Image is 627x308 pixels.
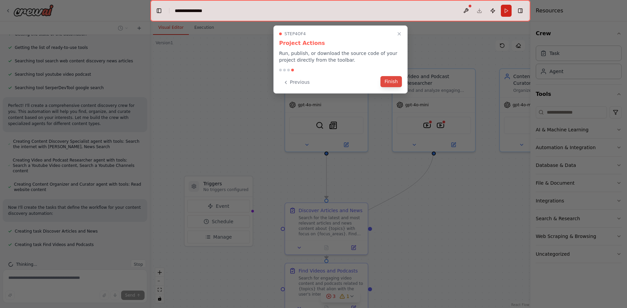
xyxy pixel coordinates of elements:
[380,76,402,87] button: Finish
[395,30,403,38] button: Close walkthrough
[284,31,306,37] span: Step 4 of 4
[279,39,402,47] h3: Project Actions
[279,50,402,63] p: Run, publish, or download the source code of your project directly from the toolbar.
[279,77,314,88] button: Previous
[154,6,164,15] button: Hide left sidebar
